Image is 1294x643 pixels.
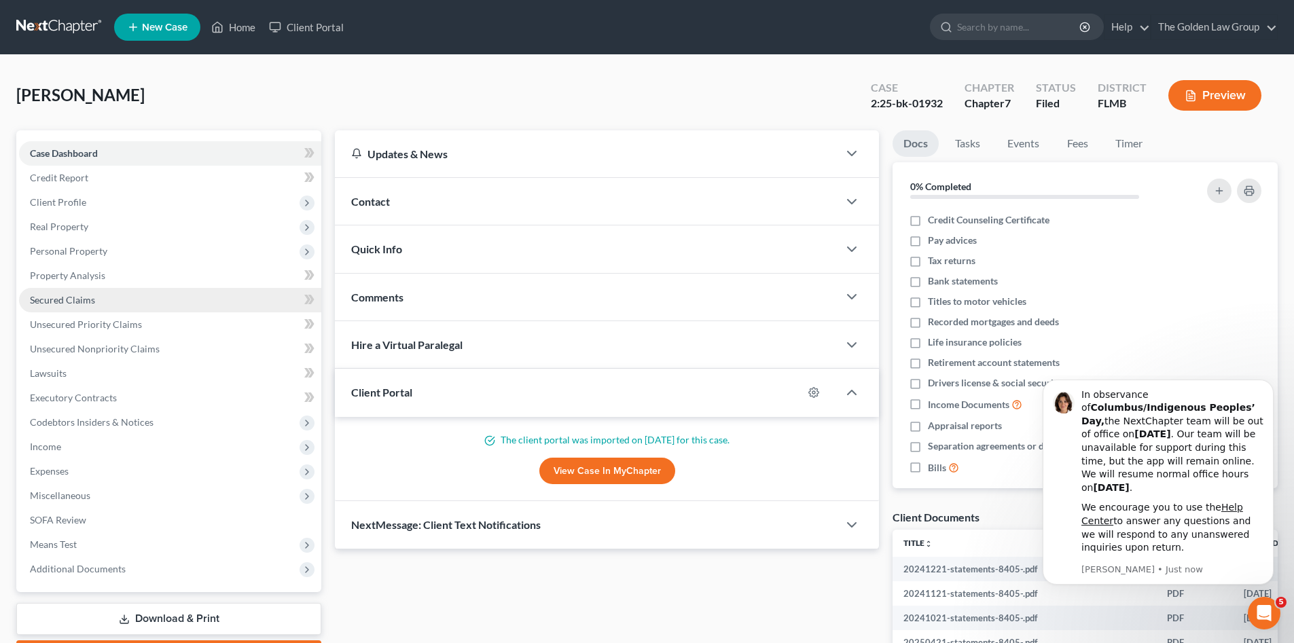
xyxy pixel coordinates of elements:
span: Case Dashboard [30,147,98,159]
a: The Golden Law Group [1151,15,1277,39]
span: Property Analysis [30,270,105,281]
div: Client Documents [893,510,980,524]
span: Recorded mortgages and deeds [928,315,1059,329]
span: Unsecured Priority Claims [30,318,142,330]
a: Lawsuits [19,361,321,386]
span: 5 [1276,597,1287,608]
span: Drivers license & social security card [928,376,1083,390]
div: Chapter [965,80,1014,96]
div: FLMB [1098,96,1147,111]
span: Secured Claims [30,294,95,306]
span: 7 [1005,96,1011,109]
span: Hire a Virtual Paralegal [351,338,463,351]
div: 2:25-bk-01932 [871,96,943,111]
a: Property Analysis [19,263,321,288]
div: Filed [1036,96,1076,111]
td: 20241221-statements-8405-.pdf [893,557,1156,581]
a: Docs [893,130,939,157]
span: Codebtors Insiders & Notices [30,416,154,428]
a: Events [996,130,1050,157]
span: Separation agreements or decrees of divorces [928,439,1120,453]
span: Personal Property [30,245,107,257]
span: Client Portal [351,386,412,399]
a: SOFA Review [19,508,321,532]
span: Credit Report [30,172,88,183]
a: Executory Contracts [19,386,321,410]
span: Expenses [30,465,69,477]
span: Miscellaneous [30,490,90,501]
a: Download & Print [16,603,321,635]
span: NextMessage: Client Text Notifications [351,518,541,531]
div: Case [871,80,943,96]
a: Client Portal [262,15,351,39]
span: Bills [928,461,946,475]
a: View Case in MyChapter [539,458,675,485]
span: SOFA Review [30,514,86,526]
a: Case Dashboard [19,141,321,166]
span: Titles to motor vehicles [928,295,1026,308]
a: Unsecured Priority Claims [19,312,321,337]
i: unfold_more [924,540,933,548]
a: Titleunfold_more [903,538,933,548]
button: Preview [1168,80,1261,111]
a: Help [1104,15,1150,39]
span: Bank statements [928,274,998,288]
span: Life insurance policies [928,335,1022,349]
span: Client Profile [30,196,86,208]
span: Tax returns [928,254,975,268]
a: Home [204,15,262,39]
p: The client portal was imported on [DATE] for this case. [351,433,863,447]
a: Timer [1104,130,1153,157]
a: Credit Report [19,166,321,190]
span: Pay advices [928,234,977,247]
span: Appraisal reports [928,419,1002,433]
td: 20241021-statements-8405-.pdf [893,606,1156,630]
td: 20241121-statements-8405-.pdf [893,581,1156,606]
span: Quick Info [351,242,402,255]
a: Fees [1056,130,1099,157]
div: District [1098,80,1147,96]
span: New Case [142,22,187,33]
iframe: Intercom live chat [1248,597,1280,629]
div: Chapter [965,96,1014,111]
a: Secured Claims [19,288,321,312]
span: Comments [351,291,403,304]
span: Executory Contracts [30,392,117,403]
span: Additional Documents [30,563,126,574]
span: Unsecured Nonpriority Claims [30,343,160,354]
div: Updates & News [351,147,822,161]
span: [PERSON_NAME] [16,85,145,105]
span: Income Documents [928,398,1009,411]
div: Status [1036,80,1076,96]
a: Unsecured Nonpriority Claims [19,337,321,361]
span: Retirement account statements [928,356,1060,369]
iframe: Intercom notifications message [1022,375,1294,636]
span: Credit Counseling Certificate [928,213,1049,227]
span: Means Test [30,538,77,550]
strong: 0% Completed [910,181,971,192]
a: Tasks [944,130,991,157]
span: Income [30,441,61,452]
span: Lawsuits [30,367,67,379]
input: Search by name... [957,14,1081,39]
span: Contact [351,195,390,208]
span: Real Property [30,221,88,232]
